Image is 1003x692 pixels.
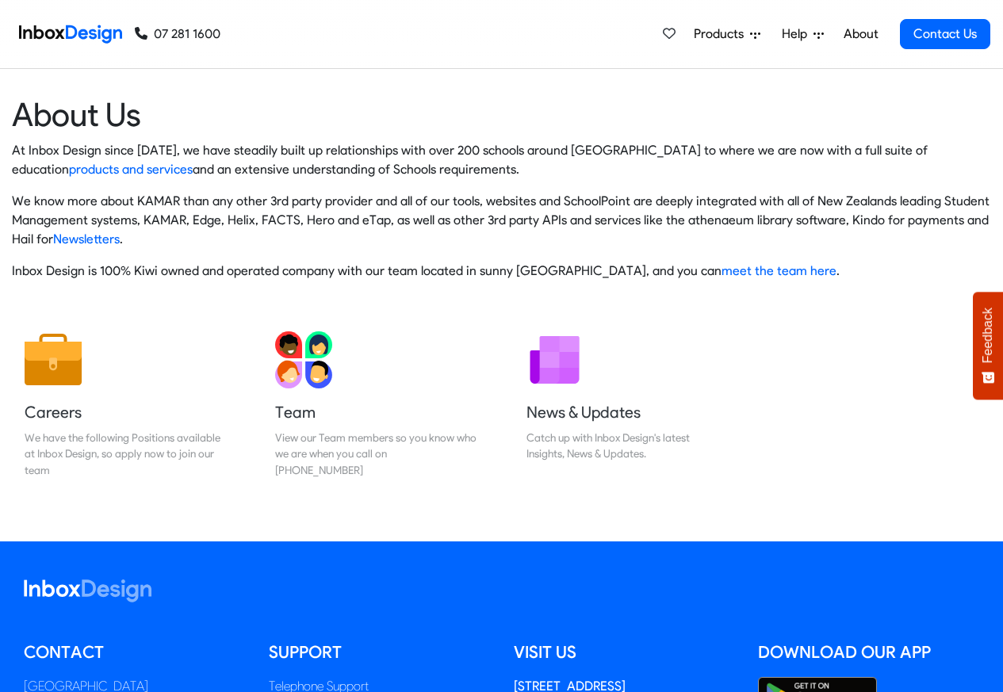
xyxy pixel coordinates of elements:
img: logo_inboxdesign_white.svg [24,579,151,602]
h5: Contact [24,640,245,664]
a: Careers We have the following Positions available at Inbox Design, so apply now to join our team [12,319,239,491]
h5: News & Updates [526,401,728,423]
img: 2022_01_13_icon_job.svg [25,331,82,388]
a: 07 281 1600 [135,25,220,44]
img: 2022_01_13_icon_team.svg [275,331,332,388]
h5: Visit us [514,640,735,664]
h5: Support [269,640,490,664]
h5: Careers [25,401,226,423]
a: Newsletters [53,231,120,247]
a: products and services [69,162,193,177]
img: 2022_01_12_icon_newsletter.svg [526,331,584,388]
p: We know more about KAMAR than any other 3rd party provider and all of our tools, websites and Sch... [12,192,991,249]
div: View our Team members so you know who we are when you call on [PHONE_NUMBER] [275,430,477,478]
a: Products [687,18,767,50]
p: Inbox Design is 100% Kiwi owned and operated company with our team located in sunny [GEOGRAPHIC_D... [12,262,991,281]
span: Products [694,25,750,44]
div: We have the following Positions available at Inbox Design, so apply now to join our team [25,430,226,478]
span: Feedback [981,308,995,363]
button: Feedback - Show survey [973,292,1003,400]
a: Help [775,18,830,50]
heading: About Us [12,94,991,135]
h5: Team [275,401,477,423]
h5: Download our App [758,640,979,664]
span: Help [782,25,814,44]
a: Team View our Team members so you know who we are when you call on [PHONE_NUMBER] [262,319,489,491]
a: About [839,18,882,50]
a: Contact Us [900,19,990,49]
p: At Inbox Design since [DATE], we have steadily built up relationships with over 200 schools aroun... [12,141,991,179]
div: Catch up with Inbox Design's latest Insights, News & Updates. [526,430,728,462]
a: meet the team here [722,263,836,278]
a: News & Updates Catch up with Inbox Design's latest Insights, News & Updates. [514,319,741,491]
